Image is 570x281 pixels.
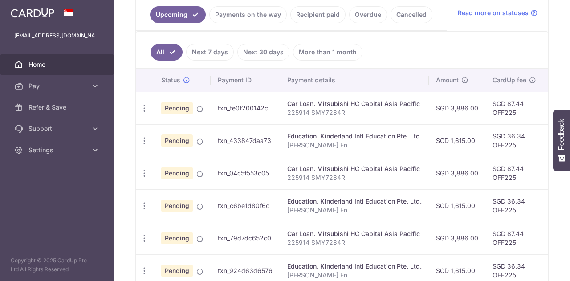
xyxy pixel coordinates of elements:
span: Pending [161,134,193,147]
td: txn_c6be1d80f6c [211,189,280,222]
th: Payment ID [211,69,280,92]
td: SGD 3,886.00 [429,92,485,124]
p: 225914 SMY7284R [287,238,422,247]
a: Recipient paid [290,6,346,23]
td: txn_fe0f200142c [211,92,280,124]
span: Home [28,60,87,69]
td: txn_04c5f553c05 [211,157,280,189]
span: Read more on statuses [458,8,529,17]
td: SGD 87.44 OFF225 [485,92,543,124]
span: Support [28,124,87,133]
a: Read more on statuses [458,8,537,17]
div: Car Loan. Mitsubishi HC Capital Asia Pacific [287,164,422,173]
a: Cancelled [391,6,432,23]
span: Refer & Save [28,103,87,112]
span: Pending [161,167,193,179]
td: SGD 3,886.00 [429,157,485,189]
p: 225914 SMY7284R [287,173,422,182]
div: Car Loan. Mitsubishi HC Capital Asia Pacific [287,229,422,238]
td: SGD 87.44 OFF225 [485,157,543,189]
span: Status [161,76,180,85]
p: [PERSON_NAME] En [287,271,422,280]
span: Settings [28,146,87,155]
td: txn_79d7dc652c0 [211,222,280,254]
td: SGD 3,886.00 [429,222,485,254]
a: Overdue [349,6,387,23]
p: 225914 SMY7284R [287,108,422,117]
a: Next 30 days [237,44,289,61]
td: SGD 1,615.00 [429,189,485,222]
td: SGD 36.34 OFF225 [485,124,543,157]
a: More than 1 month [293,44,362,61]
span: Amount [436,76,459,85]
span: Pay [28,81,87,90]
div: Education. Kinderland Intl Education Pte. Ltd. [287,262,422,271]
a: Upcoming [150,6,206,23]
th: Payment details [280,69,429,92]
span: Pending [161,232,193,244]
button: Feedback - Show survey [553,110,570,171]
div: Car Loan. Mitsubishi HC Capital Asia Pacific [287,99,422,108]
span: Pending [161,102,193,114]
td: txn_433847daa73 [211,124,280,157]
div: Education. Kinderland Intl Education Pte. Ltd. [287,197,422,206]
td: SGD 36.34 OFF225 [485,189,543,222]
a: All [151,44,183,61]
span: Pending [161,265,193,277]
span: Pending [161,200,193,212]
div: Education. Kinderland Intl Education Pte. Ltd. [287,132,422,141]
p: [PERSON_NAME] En [287,206,422,215]
td: SGD 1,615.00 [429,124,485,157]
a: Next 7 days [186,44,234,61]
span: Help [20,6,38,14]
p: [EMAIL_ADDRESS][DOMAIN_NAME] [14,31,100,40]
td: SGD 87.44 OFF225 [485,222,543,254]
span: CardUp fee [493,76,526,85]
span: Feedback [558,119,566,150]
img: CardUp [11,7,54,18]
a: Payments on the way [209,6,287,23]
p: [PERSON_NAME] En [287,141,422,150]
